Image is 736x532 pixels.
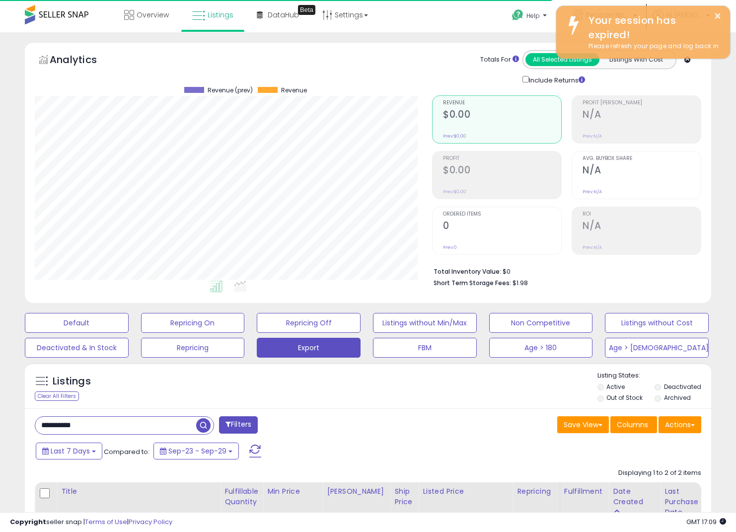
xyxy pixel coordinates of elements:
[605,313,709,333] button: Listings without Cost
[443,220,561,233] h2: 0
[480,55,519,65] div: Totals For
[525,53,599,66] button: All Selected Listings
[373,313,477,333] button: Listings without Min/Max
[153,443,239,459] button: Sep-23 - Sep-29
[605,338,709,358] button: Age > [DEMOGRAPHIC_DATA]
[281,87,307,94] span: Revenue
[443,189,466,195] small: Prev: $0.00
[443,109,561,122] h2: $0.00
[443,212,561,217] span: Ordered Items
[583,212,701,217] span: ROI
[53,375,91,388] h5: Listings
[208,10,233,20] span: Listings
[513,278,528,288] span: $1.98
[10,518,172,527] div: seller snap | |
[606,382,625,391] label: Active
[443,133,466,139] small: Prev: $0.00
[599,53,673,66] button: Listings With Cost
[664,382,701,391] label: Deactivated
[298,5,315,15] div: Tooltip anchor
[268,10,299,20] span: DataHub
[434,265,694,277] li: $0
[35,391,79,401] div: Clear All Filters
[583,109,701,122] h2: N/A
[583,220,701,233] h2: N/A
[610,416,657,433] button: Columns
[443,164,561,178] h2: $0.00
[36,443,102,459] button: Last 7 Days
[10,517,46,527] strong: Copyright
[583,164,701,178] h2: N/A
[434,279,511,287] b: Short Term Storage Fees:
[267,486,318,497] div: Min Price
[564,486,604,497] div: Fulfillment
[504,1,557,32] a: Help
[61,486,216,497] div: Title
[219,416,258,434] button: Filters
[141,338,245,358] button: Repricing
[686,517,726,527] span: 2025-10-9 17:09 GMT
[50,53,116,69] h5: Analytics
[515,74,597,85] div: Include Returns
[659,416,701,433] button: Actions
[327,486,386,497] div: [PERSON_NAME]
[583,244,602,250] small: Prev: N/A
[104,447,149,456] span: Compared to:
[583,100,701,106] span: Profit [PERSON_NAME]
[617,420,648,430] span: Columns
[434,267,501,276] b: Total Inventory Value:
[583,156,701,161] span: Avg. Buybox Share
[581,13,723,42] div: Your session has expired!
[257,313,361,333] button: Repricing Off
[526,11,540,20] span: Help
[613,486,656,507] div: Date Created
[597,371,712,380] p: Listing States:
[373,338,477,358] button: FBM
[664,486,701,528] div: Last Purchase Date (GMT)
[51,446,90,456] span: Last 7 Days
[606,393,643,402] label: Out of Stock
[141,313,245,333] button: Repricing On
[517,486,555,497] div: Repricing
[443,156,561,161] span: Profit
[714,10,722,22] button: ×
[443,244,457,250] small: Prev: 0
[25,338,129,358] button: Deactivated & In Stock
[394,486,414,507] div: Ship Price
[168,446,226,456] span: Sep-23 - Sep-29
[137,10,169,20] span: Overview
[224,486,259,507] div: Fulfillable Quantity
[208,87,253,94] span: Revenue (prev)
[443,100,561,106] span: Revenue
[129,517,172,527] a: Privacy Policy
[423,486,509,497] div: Listed Price
[25,313,129,333] button: Default
[489,313,593,333] button: Non Competitive
[512,9,524,21] i: Get Help
[489,338,593,358] button: Age > 180
[664,393,691,402] label: Archived
[257,338,361,358] button: Export
[618,468,701,478] div: Displaying 1 to 2 of 2 items
[583,189,602,195] small: Prev: N/A
[583,133,602,139] small: Prev: N/A
[581,42,723,51] div: Please refresh your page and log back in
[85,517,127,527] a: Terms of Use
[557,416,609,433] button: Save View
